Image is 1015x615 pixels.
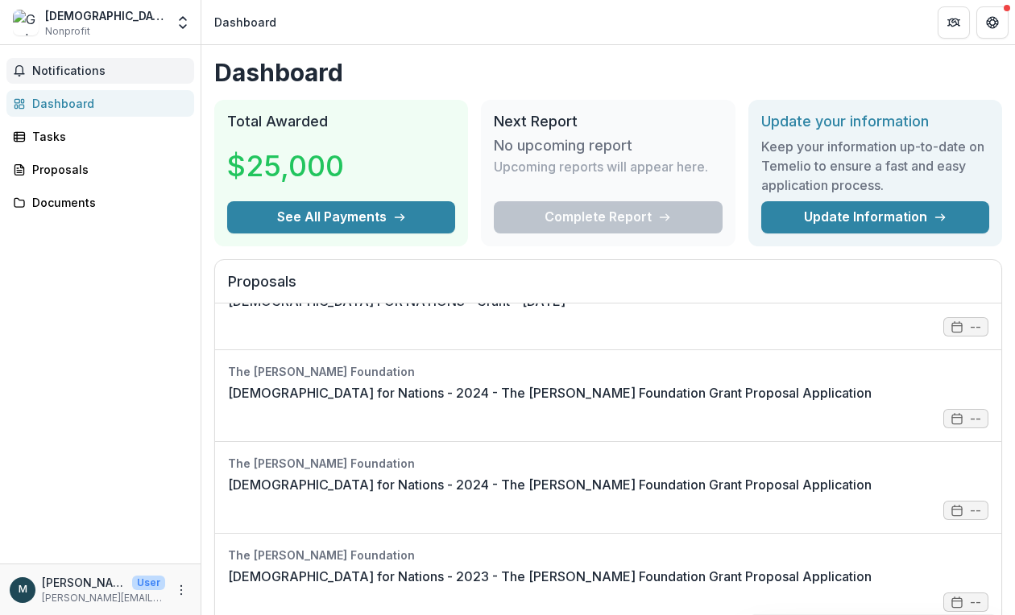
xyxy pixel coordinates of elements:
[6,58,194,84] button: Notifications
[19,584,27,595] div: Maryanne
[494,157,708,176] p: Upcoming reports will appear here.
[228,273,988,303] h2: Proposals
[132,576,165,590] p: User
[45,24,90,39] span: Nonprofit
[6,156,194,183] a: Proposals
[32,64,188,78] span: Notifications
[6,90,194,117] a: Dashboard
[761,201,989,233] a: Update Information
[761,137,989,195] h3: Keep your information up-to-date on Temelio to ensure a fast and easy application process.
[938,6,970,39] button: Partners
[6,189,194,216] a: Documents
[228,475,872,494] a: [DEMOGRAPHIC_DATA] for Nations - 2024 - The [PERSON_NAME] Foundation Grant Proposal Application
[32,194,181,211] div: Documents
[208,10,283,34] nav: breadcrumb
[228,291,565,311] a: [DEMOGRAPHIC_DATA] FOR NATIONS - Grant - [DATE]
[172,580,191,600] button: More
[228,567,872,586] a: [DEMOGRAPHIC_DATA] for Nations - 2023 - The [PERSON_NAME] Foundation Grant Proposal Application
[42,574,126,591] p: [PERSON_NAME]
[172,6,194,39] button: Open entity switcher
[45,7,165,24] div: [DEMOGRAPHIC_DATA] for Nations
[227,201,455,233] button: See All Payments
[227,113,455,130] h2: Total Awarded
[228,383,872,402] a: [DEMOGRAPHIC_DATA] for Nations - 2024 - The [PERSON_NAME] Foundation Grant Proposal Application
[32,95,181,112] div: Dashboard
[6,123,194,150] a: Tasks
[494,113,722,130] h2: Next Report
[227,144,348,188] h3: $25,000
[976,6,1009,39] button: Get Help
[214,14,276,31] div: Dashboard
[761,113,989,130] h2: Update your information
[13,10,39,35] img: God for Nations
[214,58,1002,87] h1: Dashboard
[32,161,181,178] div: Proposals
[32,128,181,145] div: Tasks
[42,591,165,605] p: [PERSON_NAME][EMAIL_ADDRESS][DOMAIN_NAME]
[494,137,632,155] h3: No upcoming report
